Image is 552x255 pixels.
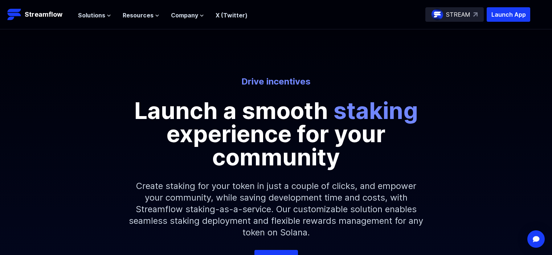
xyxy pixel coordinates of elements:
p: STREAM [446,10,470,19]
span: Resources [123,11,154,20]
p: Streamflow [25,9,62,20]
p: Create staking for your token in just a couple of clicks, and empower your community, while savin... [120,169,432,250]
a: X (Twitter) [216,12,248,19]
p: Drive incentives [75,76,477,87]
a: STREAM [425,7,484,22]
button: Solutions [78,11,111,20]
div: Open Intercom Messenger [527,230,545,248]
span: staking [334,96,418,124]
span: Company [171,11,198,20]
button: Launch App [487,7,530,22]
a: Streamflow [7,7,71,22]
img: streamflow-logo-circle.png [432,9,443,20]
img: top-right-arrow.svg [473,12,478,17]
img: Streamflow Logo [7,7,22,22]
button: Resources [123,11,159,20]
button: Company [171,11,204,20]
span: Solutions [78,11,105,20]
p: Launch a smooth experience for your community [113,99,439,169]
